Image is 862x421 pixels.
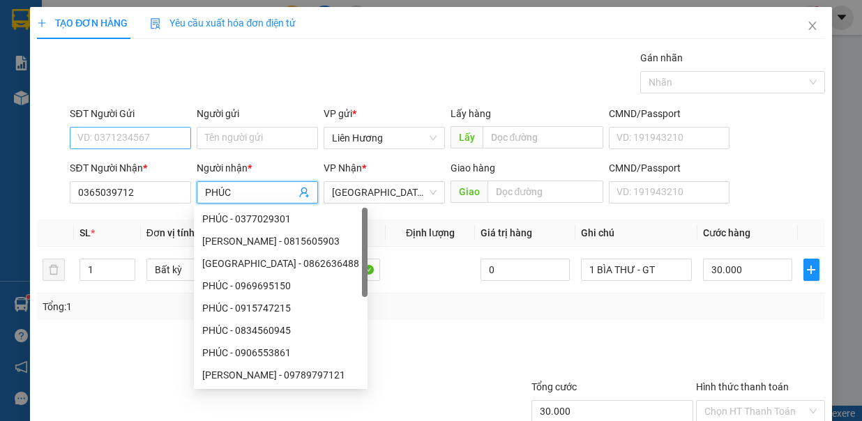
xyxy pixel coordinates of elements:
[194,252,368,275] div: PHÚC LỘC - 0862636488
[793,7,832,46] button: Close
[202,278,359,293] div: PHÚC - 0969695150
[609,160,730,176] div: CMND/Passport
[43,259,65,281] button: delete
[146,227,199,238] span: Đơn vị tính
[202,234,359,249] div: [PERSON_NAME] - 0815605903
[324,106,445,121] div: VP gửi
[640,52,683,63] label: Gán nhãn
[80,227,91,238] span: SL
[696,381,789,392] label: Hình thức thanh toán
[150,18,161,29] img: icon
[70,160,191,176] div: SĐT Người Nhận
[6,87,152,110] b: GỬI : Liên Hương
[194,297,368,319] div: PHÚC - 0915747215
[483,126,603,148] input: Dọc đường
[202,256,359,271] div: [GEOGRAPHIC_DATA] - 0862636488
[202,345,359,360] div: PHÚC - 0906553861
[6,48,266,66] li: 02523854854
[487,181,603,203] input: Dọc đường
[531,381,577,392] span: Tổng cước
[298,187,310,198] span: user-add
[194,319,368,342] div: PHÚC - 0834560945
[575,220,698,247] th: Ghi chú
[202,323,359,338] div: PHÚC - 0834560945
[155,259,250,280] span: Bất kỳ
[609,106,730,121] div: CMND/Passport
[197,106,318,121] div: Người gửi
[6,31,266,48] li: 01 [PERSON_NAME]
[451,181,487,203] span: Giao
[703,227,750,238] span: Cước hàng
[581,259,693,281] input: Ghi Chú
[37,17,128,29] span: TẠO ĐƠN HÀNG
[194,230,368,252] div: HOÀI PHÚC - 0815605903
[194,275,368,297] div: PHÚC - 0969695150
[80,51,91,62] span: phone
[804,264,819,275] span: plus
[332,182,437,203] span: Sài Gòn
[194,208,368,230] div: PHÚC - 0377029301
[202,211,359,227] div: PHÚC - 0377029301
[481,259,570,281] input: 0
[324,162,362,174] span: VP Nhận
[37,18,47,28] span: plus
[451,126,483,148] span: Lấy
[194,342,368,364] div: PHÚC - 0906553861
[807,20,818,31] span: close
[406,227,455,238] span: Định lượng
[70,106,191,121] div: SĐT Người Gửi
[332,128,437,148] span: Liên Hương
[197,160,318,176] div: Người nhận
[6,6,76,76] img: logo.jpg
[451,108,491,119] span: Lấy hàng
[803,259,819,281] button: plus
[194,364,368,386] div: PHÚC KHANG - 09789797121
[481,227,532,238] span: Giá trị hàng
[80,9,198,26] b: [PERSON_NAME]
[451,162,495,174] span: Giao hàng
[80,33,91,45] span: environment
[202,367,359,383] div: [PERSON_NAME] - 09789797121
[150,17,296,29] span: Yêu cầu xuất hóa đơn điện tử
[202,300,359,316] div: PHÚC - 0915747215
[43,299,334,314] div: Tổng: 1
